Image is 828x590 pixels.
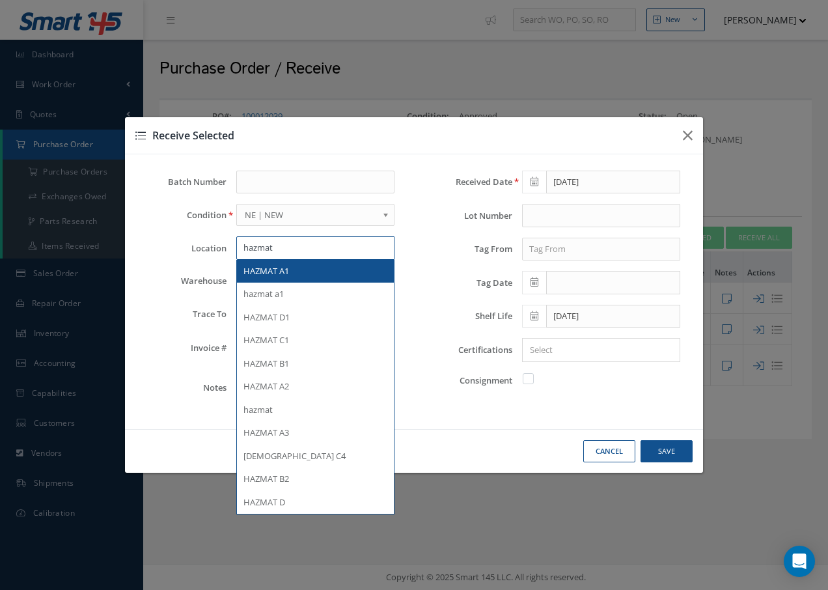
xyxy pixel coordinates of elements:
label: Warehouse [138,276,227,286]
label: Batch Number [138,177,227,187]
label: Consignment [424,376,512,386]
button: Cancel [583,440,635,463]
input: Search for option [524,343,672,357]
input: Location [236,236,394,260]
span: HAZMAT D1 [243,311,290,323]
label: Shelf Life [424,311,512,321]
span: HAZMAT C1 [243,334,289,346]
span: HAZMAT B2 [243,473,289,485]
span: [DEMOGRAPHIC_DATA] C4 [243,450,346,462]
label: Lot Number [424,211,512,221]
span: HAZMAT A1 [243,265,289,277]
div: Open Intercom Messenger [784,546,815,577]
span: HAZMAT A3 [243,427,289,438]
label: Invoice # [138,343,227,353]
label: Received Date [424,177,512,187]
label: Trace To [138,309,227,319]
span: HAZMAT A2 [243,380,289,392]
label: Location [138,244,227,253]
span: HAZMAT D [243,496,285,508]
span: Receive Selected [152,128,234,143]
span: hazmat [243,404,273,415]
label: Condition [138,210,227,220]
input: Tag From [522,238,680,261]
label: Tag From [424,244,512,254]
label: Tag Date [424,278,512,288]
label: Certifications [424,345,512,355]
span: hazmat a1 [243,288,284,300]
label: Notes [138,383,227,393]
span: HAZMAT B1 [243,358,289,369]
span: NE | NEW [245,207,378,223]
button: Save [641,440,693,463]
